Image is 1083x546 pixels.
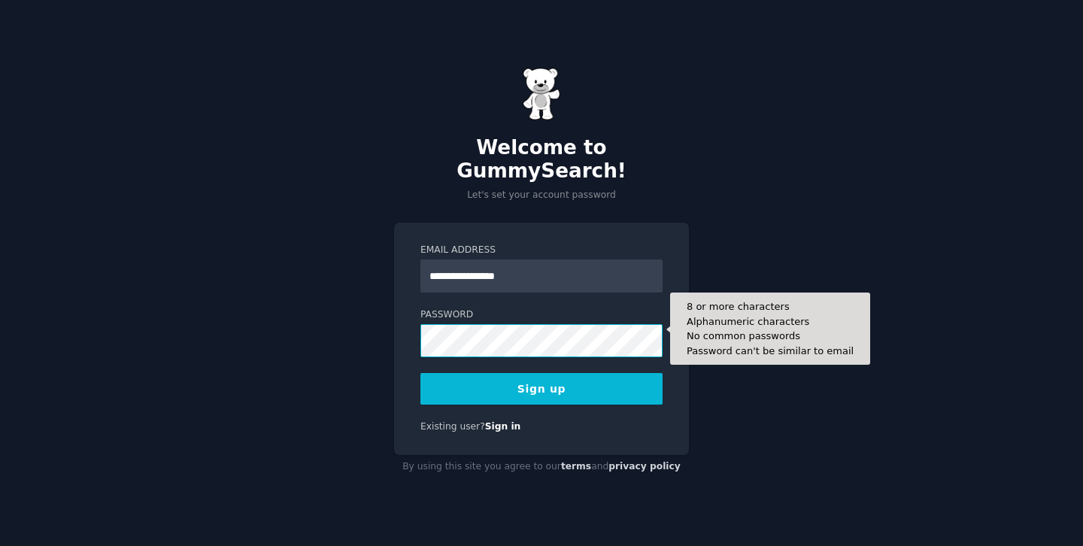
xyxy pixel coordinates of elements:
[394,189,689,202] p: Let's set your account password
[420,244,663,257] label: Email Address
[394,136,689,184] h2: Welcome to GummySearch!
[420,373,663,405] button: Sign up
[420,308,663,322] label: Password
[420,421,485,432] span: Existing user?
[394,455,689,479] div: By using this site you agree to our and
[561,461,591,472] a: terms
[608,461,681,472] a: privacy policy
[485,421,521,432] a: Sign in
[523,68,560,120] img: Gummy Bear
